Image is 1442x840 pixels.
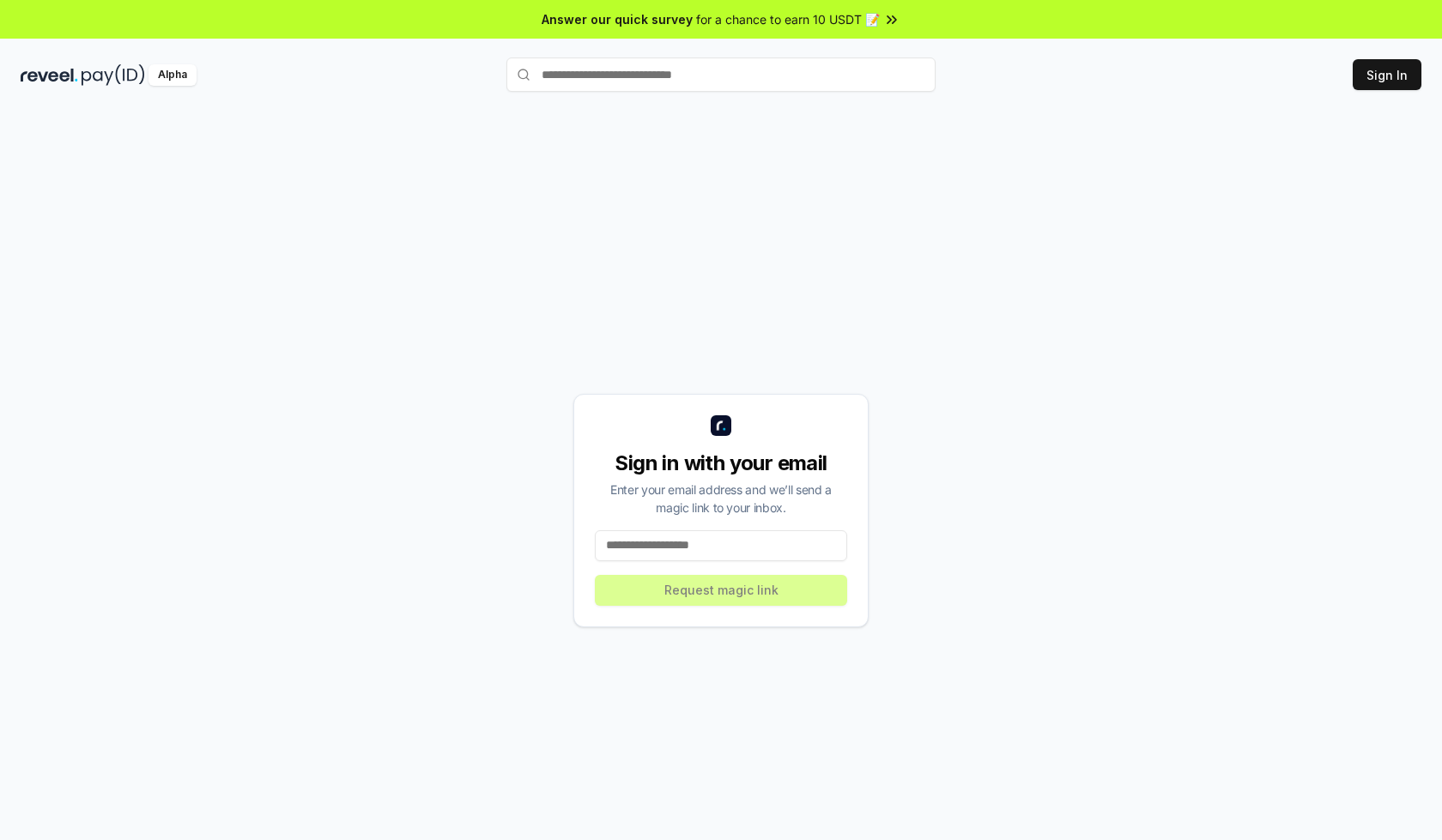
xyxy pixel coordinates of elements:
[595,480,847,517] div: Enter your email address and we’ll send a magic link to your inbox.
[595,450,847,477] div: Sign in with your email
[82,64,145,86] img: pay_id
[148,64,197,86] div: Alpha
[542,10,693,28] span: Answer our quick survey
[1353,59,1421,90] button: Sign In
[696,10,880,28] span: for a chance to earn 10 USDT 📝
[21,64,78,86] img: reveel_dark
[711,415,731,436] img: logo_small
